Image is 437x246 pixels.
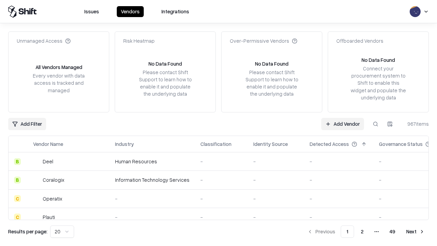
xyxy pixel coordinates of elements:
[200,176,242,183] div: -
[310,158,368,165] div: -
[402,225,429,238] button: Next
[243,69,300,98] div: Please contact Shift Support to learn how to enable it and populate the underlying data
[310,195,368,202] div: -
[123,37,155,44] div: Risk Heatmap
[253,176,299,183] div: -
[43,158,53,165] div: Deel
[14,195,21,202] div: C
[33,195,40,202] img: Operatix
[355,225,369,238] button: 2
[303,225,429,238] nav: pagination
[14,177,21,183] div: B
[157,6,193,17] button: Integrations
[200,214,242,221] div: -
[43,176,64,183] div: Coralogix
[350,65,407,101] div: Connect your procurement system to Shift to enable this widget and populate the underlying data
[117,6,144,17] button: Vendors
[36,64,82,71] div: All Vendors Managed
[33,214,40,220] img: Plauti
[115,176,189,183] div: Information Technology Services
[8,118,46,130] button: Add Filter
[200,140,231,148] div: Classification
[401,120,429,127] div: 967 items
[310,140,349,148] div: Detected Access
[379,140,423,148] div: Governance Status
[33,177,40,183] img: Coralogix
[362,56,395,64] div: No Data Found
[310,214,368,221] div: -
[253,158,299,165] div: -
[200,158,242,165] div: -
[43,214,55,221] div: Plauti
[14,214,21,220] div: C
[200,195,242,202] div: -
[137,69,194,98] div: Please contact Shift Support to learn how to enable it and populate the underlying data
[230,37,297,44] div: Over-Permissive Vendors
[14,158,21,165] div: B
[80,6,103,17] button: Issues
[33,158,40,165] img: Deel
[336,37,383,44] div: Offboarded Vendors
[253,214,299,221] div: -
[8,228,47,235] p: Results per page:
[149,60,182,67] div: No Data Found
[30,72,87,94] div: Every vendor with data access is tracked and managed
[384,225,401,238] button: 49
[253,140,288,148] div: Identity Source
[33,140,63,148] div: Vendor Name
[115,214,189,221] div: -
[321,118,364,130] a: Add Vendor
[115,158,189,165] div: Human Resources
[17,37,71,44] div: Unmanaged Access
[310,176,368,183] div: -
[255,60,288,67] div: No Data Found
[115,195,189,202] div: -
[253,195,299,202] div: -
[115,140,134,148] div: Industry
[341,225,354,238] button: 1
[43,195,62,202] div: Operatix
